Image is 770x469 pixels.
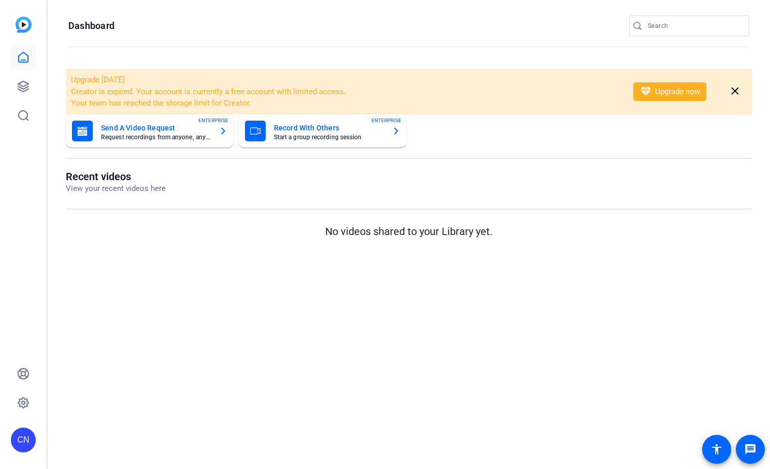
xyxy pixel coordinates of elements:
p: View your recent videos here [66,183,166,195]
span: Upgrade [DATE] [71,75,125,84]
li: Creator is expired. Your account is currently a free account with limited access. [71,86,620,98]
h1: Dashboard [68,20,114,32]
button: Upgrade now [633,82,706,101]
span: ENTERPRISE [198,116,228,124]
button: Record With OthersStart a group recording sessionENTERPRISE [239,114,406,148]
mat-card-subtitle: Start a group recording session [274,134,384,140]
div: CN [11,428,36,452]
button: Send A Video RequestRequest recordings from anyone, anywhereENTERPRISE [66,114,234,148]
mat-icon: close [729,85,742,98]
mat-card-title: Record With Others [274,122,384,134]
mat-card-title: Send A Video Request [101,122,211,134]
input: Search [648,20,741,32]
mat-icon: message [744,443,757,456]
span: ENTERPRISE [371,116,401,124]
li: Your team has reached the storage limit for Creator. [71,97,620,109]
img: blue-gradient.svg [16,17,32,33]
mat-icon: diamond [640,85,652,98]
mat-icon: accessibility [710,443,723,456]
mat-card-subtitle: Request recordings from anyone, anywhere [101,134,211,140]
h1: Recent videos [66,170,166,183]
p: No videos shared to your Library yet. [66,224,752,239]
